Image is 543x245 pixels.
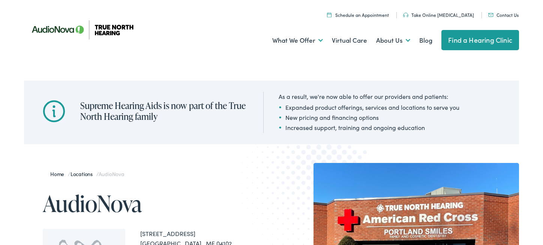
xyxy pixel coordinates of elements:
[43,191,271,216] h1: AudioNova
[488,13,493,17] img: Mail icon in color code ffb348, used for communication purposes
[441,30,519,50] a: Find a Hearing Clinic
[50,170,68,178] a: Home
[279,113,459,122] li: New pricing and financing options
[376,27,410,54] a: About Us
[279,123,459,132] li: Increased support, training and ongoing education
[279,103,459,112] li: Expanded product offerings, services and locations to serve you
[80,100,248,122] h2: Supreme Hearing Aids is now part of the True North Hearing family
[403,13,408,17] img: Headphones icon in color code ffb348
[327,12,331,17] img: Icon symbolizing a calendar in color code ffb348
[99,170,124,178] span: AudioNova
[272,27,323,54] a: What We Offer
[279,92,459,101] div: As a result, we're now able to offer our providers and patients:
[327,12,389,18] a: Schedule an Appointment
[50,170,124,178] span: / /
[403,12,474,18] a: Take Online [MEDICAL_DATA]
[332,27,367,54] a: Virtual Care
[419,27,432,54] a: Blog
[488,12,519,18] a: Contact Us
[70,170,96,178] a: Locations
